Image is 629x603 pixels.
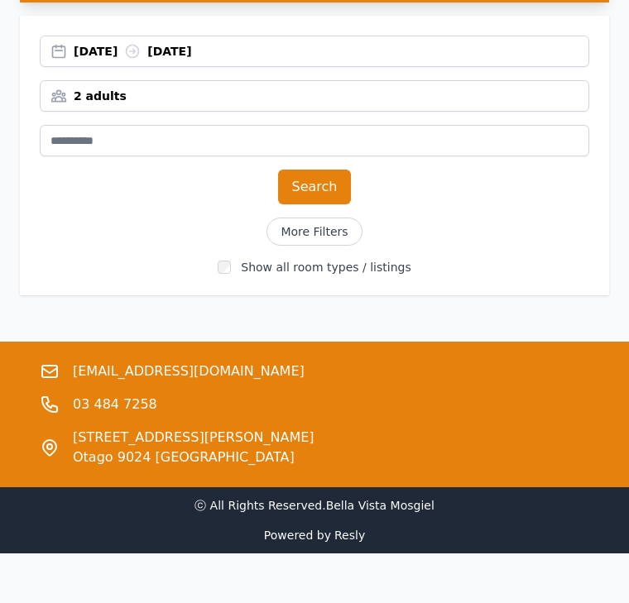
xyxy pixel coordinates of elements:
[40,527,589,543] span: Powered by
[241,261,411,274] label: Show all room types / listings
[278,170,352,204] button: Search
[74,43,588,60] div: [DATE] [DATE]
[73,428,314,447] span: [STREET_ADDRESS][PERSON_NAME]
[73,395,157,414] a: 03 484 7258
[266,218,362,246] span: More Filters
[194,499,435,512] span: ⓒ All Rights Reserved. Bella Vista Mosgiel
[73,361,305,381] a: [EMAIL_ADDRESS][DOMAIN_NAME]
[41,88,588,104] div: 2 adults
[334,529,365,542] a: Resly
[73,447,314,467] span: Otago 9024 [GEOGRAPHIC_DATA]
